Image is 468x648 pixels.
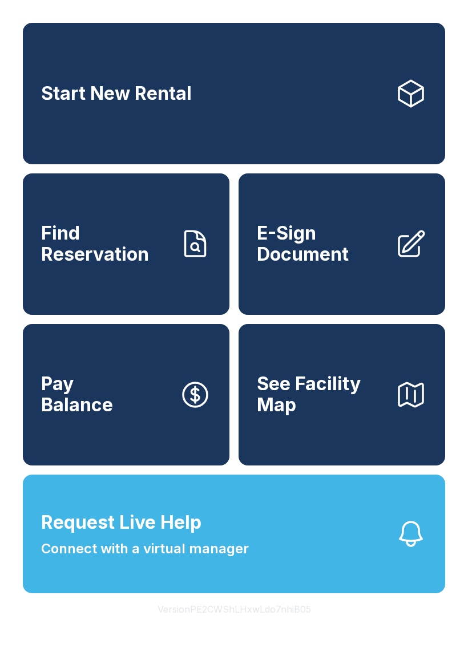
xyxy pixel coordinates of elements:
a: PayBalance [23,324,229,465]
button: See Facility Map [239,324,445,465]
span: Find Reservation [41,223,170,265]
span: Start New Rental [41,83,192,104]
span: E-Sign Document [257,223,386,265]
button: VersionPE2CWShLHxwLdo7nhiB05 [148,593,320,625]
span: Pay Balance [41,374,113,415]
span: Request Live Help [41,509,201,536]
a: E-Sign Document [239,173,445,315]
span: Connect with a virtual manager [41,538,249,559]
a: Start New Rental [23,23,445,164]
button: Request Live HelpConnect with a virtual manager [23,475,445,593]
span: See Facility Map [257,374,386,415]
a: Find Reservation [23,173,229,315]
